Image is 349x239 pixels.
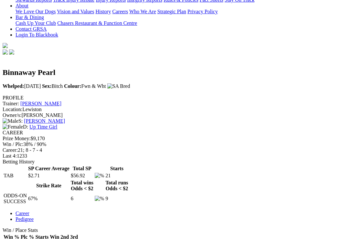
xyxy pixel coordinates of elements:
[3,172,27,179] td: TAB
[95,196,104,202] img: %
[29,124,57,130] a: Up Time Girl
[3,227,346,233] div: Win / Place Stats
[20,101,61,106] a: [PERSON_NAME]
[95,173,104,179] img: %
[3,136,346,141] div: $9,170
[16,9,56,14] a: We Love Our Dogs
[3,49,8,55] img: facebook.svg
[16,32,58,37] a: Login To Blackbook
[3,147,346,153] div: 21; 8 - 7 - 4
[105,180,128,192] th: Total runs Odds < $2
[3,136,31,141] span: Prize Money:
[70,192,94,205] td: 6
[64,83,106,89] span: Fwn & Wht
[70,172,94,179] td: $56.92
[3,83,41,89] span: [DATE]
[107,83,130,89] img: SA Bred
[70,180,94,192] th: Total wins Odds < $2
[3,130,346,136] div: CAREER
[3,141,346,147] div: 38% / 90%
[3,43,8,48] img: logo-grsa-white.png
[3,141,23,147] span: Win / Plc:
[3,147,18,153] span: Career:
[42,83,63,89] span: Bitch
[28,180,70,192] th: Strike Rate
[3,124,23,130] img: Female
[3,112,346,118] div: [PERSON_NAME]
[3,153,346,159] div: 1233
[3,101,19,106] span: Trainer:
[24,118,65,124] a: [PERSON_NAME]
[3,107,22,112] span: Location:
[3,192,27,205] td: ODDS-ON SUCCESS
[129,9,156,14] a: Who We Are
[3,68,346,77] h2: Binnaway Pearl
[70,165,94,172] th: Total SP
[157,9,186,14] a: Strategic Plan
[16,9,346,15] div: About
[3,124,28,130] span: D:
[3,118,18,124] img: Male
[3,112,22,118] span: Owner/s:
[16,216,34,222] a: Pedigree
[105,192,128,205] td: 9
[3,107,346,112] div: Lewiston
[3,118,23,124] span: S:
[3,153,17,159] span: Last 4:
[16,15,44,20] a: Bar & Dining
[64,83,81,89] b: Colour:
[187,9,218,14] a: Privacy Policy
[3,95,346,101] div: PROFILE
[16,26,47,32] a: Contact GRSA
[57,20,137,26] a: Chasers Restaurant & Function Centre
[16,20,56,26] a: Cash Up Your Club
[16,3,28,8] a: About
[16,211,29,216] a: Career
[28,192,70,205] td: 67%
[95,9,111,14] a: History
[3,83,24,89] b: Whelped:
[3,159,346,165] div: Betting History
[105,172,128,179] td: 21
[28,172,70,179] td: $2.71
[28,165,70,172] th: SP Career Average
[42,83,51,89] b: Sex:
[105,165,128,172] th: Starts
[57,9,94,14] a: Vision and Values
[112,9,128,14] a: Careers
[16,20,346,26] div: Bar & Dining
[9,49,14,55] img: twitter.svg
